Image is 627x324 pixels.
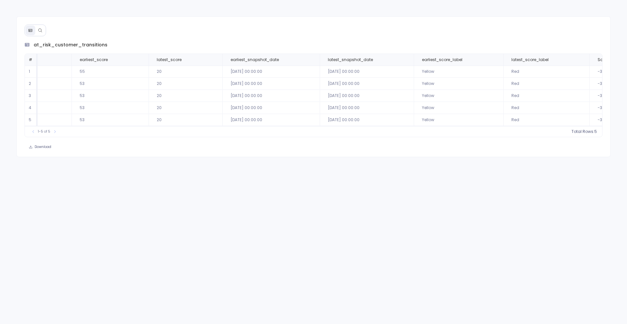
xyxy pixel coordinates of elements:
[503,114,589,126] td: Red
[157,57,182,62] span: latest_score
[598,57,626,62] span: Score change
[320,102,414,114] td: [DATE] 00:00:00
[25,90,38,102] td: 3
[414,102,503,114] td: Yellow
[34,41,107,48] span: at_risk_customer_transitions
[72,90,149,102] td: 53
[25,114,38,126] td: 5
[29,57,32,62] span: #
[422,57,462,62] span: earliest_score_label
[414,66,503,78] td: Yellow
[222,114,320,126] td: [DATE] 00:00:00
[414,78,503,90] td: Yellow
[149,102,222,114] td: 20
[414,114,503,126] td: Yellow
[149,66,222,78] td: 20
[594,129,597,134] span: 5
[38,129,50,134] span: 1-5 of 5
[511,57,549,62] span: latest_score_label
[149,78,222,90] td: 20
[231,57,279,62] span: earliest_snapshot_date
[80,57,108,62] span: earliest_score
[72,66,149,78] td: 55
[222,90,320,102] td: [DATE] 00:00:00
[149,90,222,102] td: 20
[503,102,589,114] td: Red
[222,66,320,78] td: [DATE] 00:00:00
[320,66,414,78] td: [DATE] 00:00:00
[320,90,414,102] td: [DATE] 00:00:00
[25,78,38,90] td: 2
[503,78,589,90] td: Red
[72,78,149,90] td: 53
[503,90,589,102] td: Red
[24,142,56,152] button: Download
[35,145,51,149] span: Download
[571,129,594,134] span: Total Rows:
[503,66,589,78] td: Red
[149,114,222,126] td: 20
[25,66,38,78] td: 1
[25,102,38,114] td: 4
[72,102,149,114] td: 53
[328,57,373,62] span: latest_snapshot_date
[222,102,320,114] td: [DATE] 00:00:00
[72,114,149,126] td: 53
[320,78,414,90] td: [DATE] 00:00:00
[320,114,414,126] td: [DATE] 00:00:00
[414,90,503,102] td: Yellow
[222,78,320,90] td: [DATE] 00:00:00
